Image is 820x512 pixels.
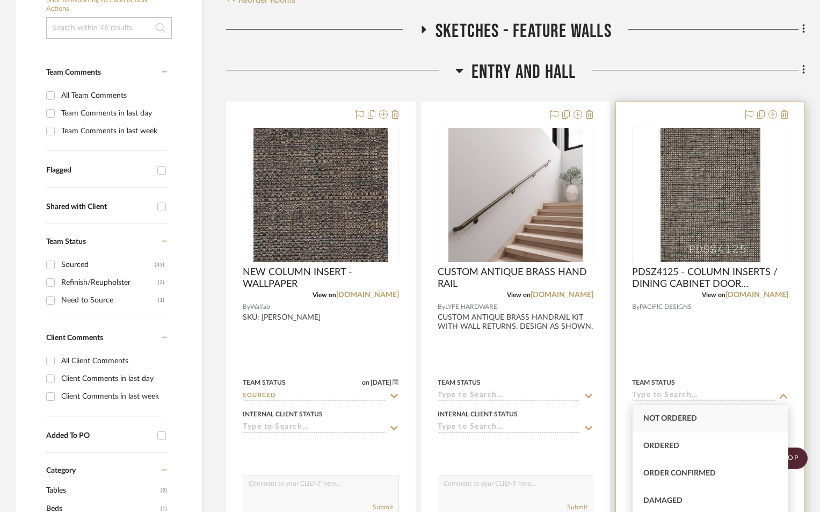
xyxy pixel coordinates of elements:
[632,266,788,290] span: PDSZ4125 - COLUMN INSERTS / DINING CABINET DOOR [PERSON_NAME]
[369,379,393,386] span: [DATE]
[161,482,167,499] span: (2)
[438,409,518,419] div: Internal Client Status
[643,442,679,450] span: Ordered
[438,302,445,312] span: By
[243,302,250,312] span: By
[250,302,270,312] span: Walfab
[640,302,692,312] span: PACIFIC DESIGNS
[61,370,164,387] div: Client Comments in last day
[46,166,152,175] div: Flagged
[438,266,594,290] span: CUSTOM ANTIQUE BRASS HAND RAIL
[362,379,369,386] span: on
[438,391,581,401] input: Type to Search…
[567,502,587,512] button: Submit
[61,105,164,122] div: Team Comments in last day
[243,127,398,263] div: 0
[253,128,388,262] img: NEW COLUMN INSERT - WALLPAPER
[336,291,399,299] a: [DOMAIN_NAME]
[46,203,152,212] div: Shared with Client
[158,274,164,291] div: (2)
[643,497,683,504] span: Damaged
[46,238,86,246] span: Team Status
[632,302,640,312] span: By
[632,391,775,401] input: Type to Search…
[661,128,760,262] img: PDSZ4125 - COLUMN INSERTS / DINING CABINET DOOR INSERT
[436,20,612,43] span: SKETCHES - FEATURE WALLS
[61,256,155,273] div: Sourced
[632,378,675,387] div: Team Status
[46,69,101,76] span: Team Comments
[702,292,725,298] span: View on
[61,122,164,140] div: Team Comments in last week
[438,378,481,387] div: Team Status
[643,470,716,477] span: Order Confirmed
[313,292,336,298] span: View on
[61,274,158,291] div: Refinish/Reupholster
[243,266,399,290] span: NEW COLUMN INSERT - WALLPAPER
[46,431,152,441] div: Added To PO
[438,423,581,433] input: Type to Search…
[448,128,583,262] img: CUSTOM ANTIQUE BRASS HAND RAIL
[46,17,172,39] input: Search within 46 results
[643,415,697,422] span: Not ordered
[46,466,76,475] span: Category
[243,378,286,387] div: Team Status
[61,292,158,309] div: Need to Source
[61,87,164,104] div: All Team Comments
[46,481,158,500] span: Tables
[531,291,593,299] a: [DOMAIN_NAME]
[633,127,788,263] div: 0
[61,388,164,405] div: Client Comments in last week
[725,291,788,299] a: [DOMAIN_NAME]
[373,502,393,512] button: Submit
[471,61,576,84] span: ENTRY AND HALL
[243,391,386,401] input: Type to Search…
[158,292,164,309] div: (1)
[243,409,323,419] div: Internal Client Status
[155,256,164,273] div: (33)
[243,423,386,433] input: Type to Search…
[61,352,164,370] div: All Client Comments
[507,292,531,298] span: View on
[445,302,497,312] span: LYFE HARDWARE
[46,334,103,342] span: Client Comments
